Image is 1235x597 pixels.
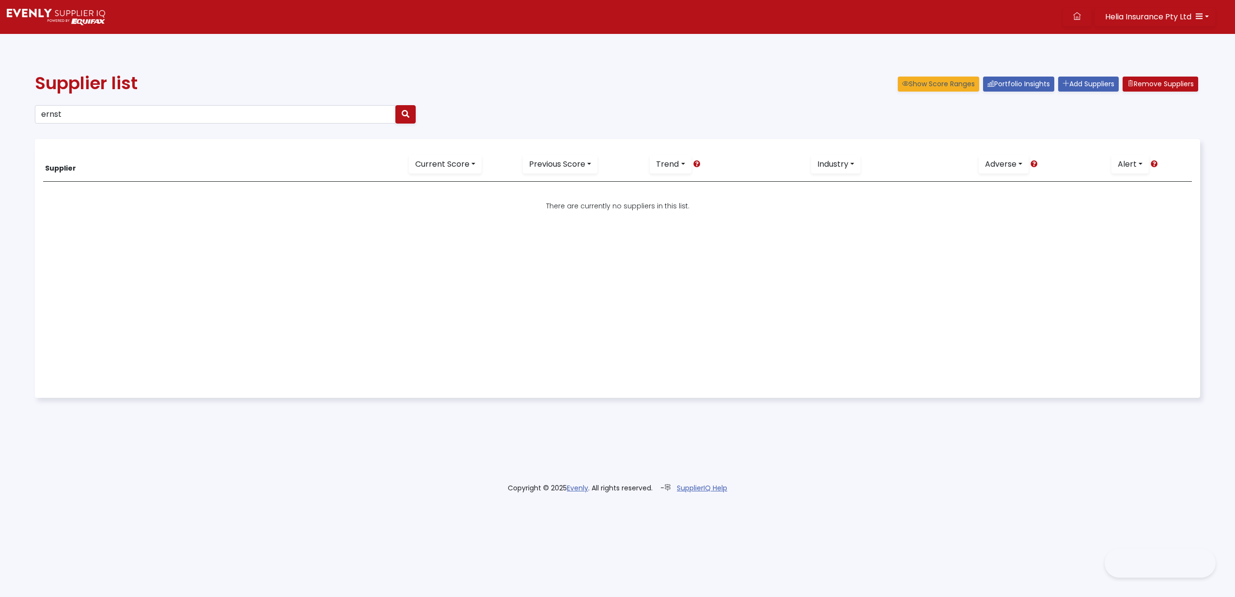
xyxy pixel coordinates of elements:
a: Previous Score [523,155,597,173]
div: Button group with nested dropdown [523,155,597,173]
button: Helia Insurance Pty Ltd [1095,8,1215,26]
div: Copyright © 2025 . All rights reserved. - [458,483,778,493]
img: Supply Predict [7,9,105,25]
a: Add Suppliers [1058,77,1119,92]
a: Trend [650,155,691,173]
a: Current Score [409,155,482,173]
a: SupplierIQ Help [677,483,727,493]
a: Alert [1111,155,1149,173]
div: Button group with nested dropdown [409,155,482,173]
span: Helia Insurance Pty Ltd [1105,11,1191,22]
a: Industry [811,155,860,173]
iframe: Toggle Customer Support [1105,549,1216,578]
th: Supplier [43,147,388,182]
p: There are currently no suppliers in this list. [45,201,1190,211]
input: Search your supplier list [35,105,396,124]
a: Portfolio Insights [983,77,1054,92]
button: Show Score Ranges [898,77,979,92]
button: Remove Suppliers [1123,77,1198,92]
a: Evenly [567,483,588,493]
span: Supplier list [35,71,138,95]
a: Adverse [979,155,1029,173]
